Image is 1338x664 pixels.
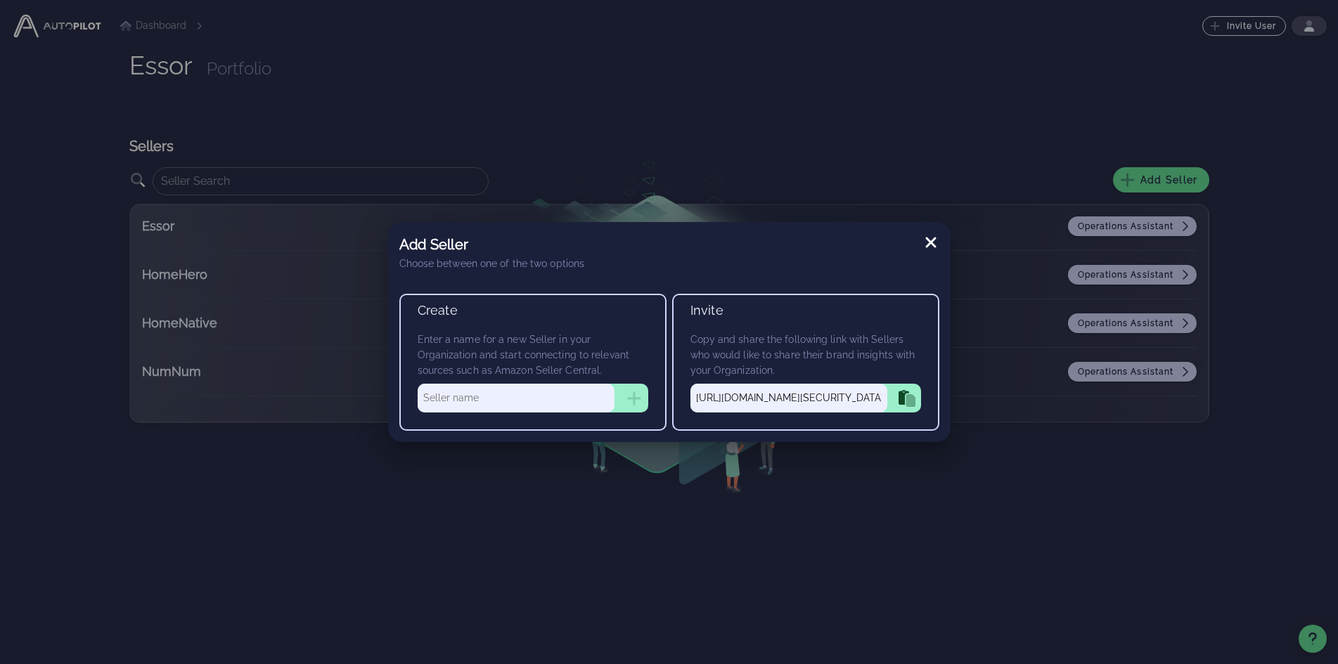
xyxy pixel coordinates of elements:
div: Invite [679,301,932,332]
div: Copy and share the following link with Sellers who would like to share their brand insights with ... [679,332,932,423]
div: Choose between one of the two options [388,256,596,282]
div: Enter a name for a new Seller in your Organization and start connecting to relevant sources such ... [406,332,660,423]
div: Add Seller [388,222,596,267]
input: Seller name [418,384,615,412]
div: Create [406,301,660,332]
